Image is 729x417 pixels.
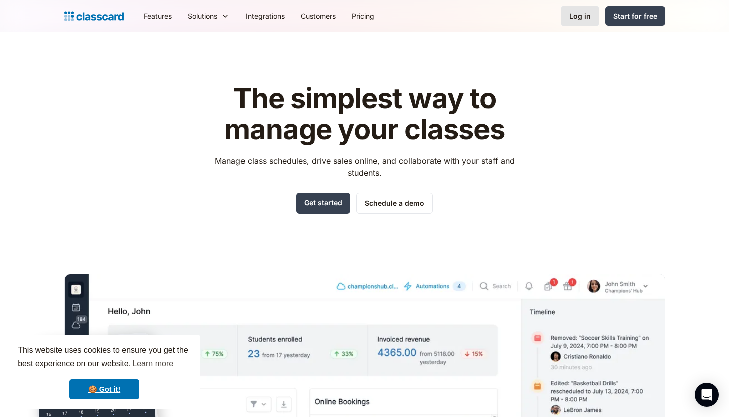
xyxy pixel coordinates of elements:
[237,5,293,27] a: Integrations
[205,155,524,179] p: Manage class schedules, drive sales online, and collaborate with your staff and students.
[561,6,599,26] a: Log in
[180,5,237,27] div: Solutions
[188,11,217,21] div: Solutions
[18,344,191,371] span: This website uses cookies to ensure you get the best experience on our website.
[605,6,665,26] a: Start for free
[69,379,139,399] a: dismiss cookie message
[344,5,382,27] a: Pricing
[205,83,524,145] h1: The simplest way to manage your classes
[296,193,350,214] a: Get started
[8,335,200,409] div: cookieconsent
[131,356,175,371] a: learn more about cookies
[569,11,591,21] div: Log in
[695,383,719,407] div: Open Intercom Messenger
[293,5,344,27] a: Customers
[136,5,180,27] a: Features
[64,9,124,23] a: home
[613,11,657,21] div: Start for free
[356,193,433,214] a: Schedule a demo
